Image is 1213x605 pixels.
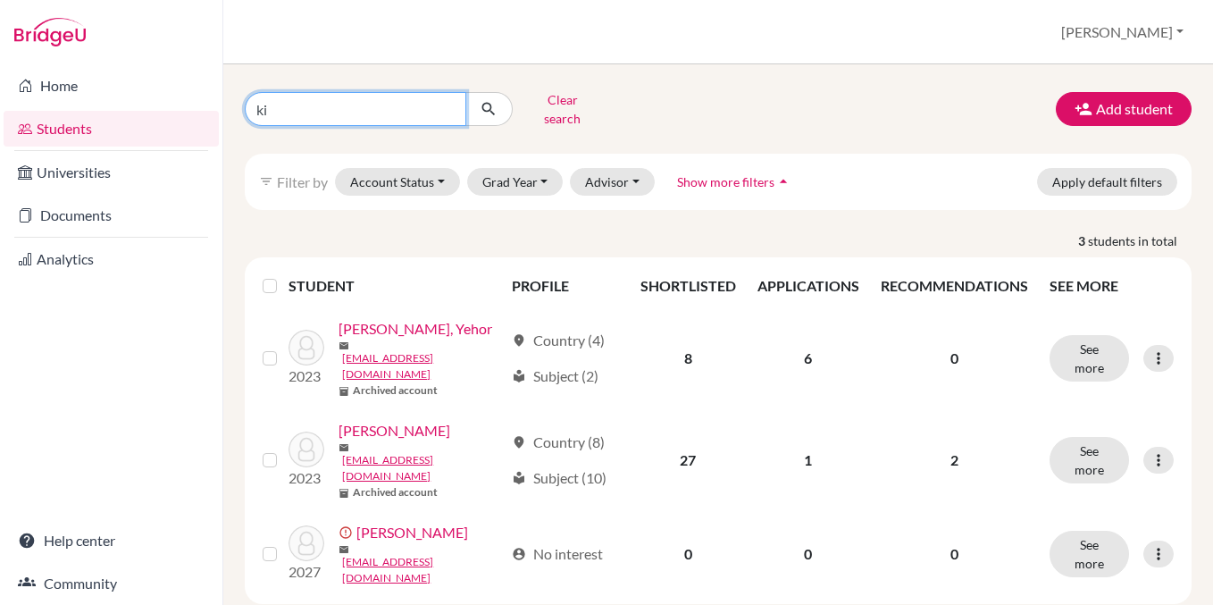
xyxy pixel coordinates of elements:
[339,420,450,441] a: [PERSON_NAME]
[881,543,1028,565] p: 0
[289,265,500,307] th: STUDENT
[501,265,630,307] th: PROFILE
[512,369,526,383] span: local_library
[339,386,349,397] span: inventory_2
[630,265,747,307] th: SHORTLISTED
[512,543,603,565] div: No interest
[342,554,503,586] a: [EMAIL_ADDRESS][DOMAIN_NAME]
[353,484,438,500] b: Archived account
[339,525,356,540] span: error_outline
[512,333,526,348] span: location_on
[630,511,747,597] td: 0
[4,241,219,277] a: Analytics
[245,92,466,126] input: Find student by name...
[662,168,807,196] button: Show more filtersarrow_drop_up
[339,318,492,340] a: [PERSON_NAME], Yehor
[747,307,870,409] td: 6
[339,488,349,499] span: inventory_2
[1078,231,1088,250] strong: 3
[4,197,219,233] a: Documents
[630,409,747,511] td: 27
[1039,265,1184,307] th: SEE MORE
[512,471,526,485] span: local_library
[342,452,503,484] a: [EMAIL_ADDRESS][DOMAIN_NAME]
[747,409,870,511] td: 1
[4,111,219,147] a: Students
[747,265,870,307] th: APPLICATIONS
[353,382,438,399] b: Archived account
[512,547,526,561] span: account_circle
[14,18,86,46] img: Bridge-U
[513,86,612,132] button: Clear search
[289,525,324,561] img: Shyshkin, Yehor
[4,523,219,559] a: Help center
[881,348,1028,369] p: 0
[630,307,747,409] td: 8
[289,366,324,387] p: 2023
[1050,335,1129,382] button: See more
[512,432,605,453] div: Country (8)
[335,168,460,196] button: Account Status
[259,174,273,189] i: filter_list
[1050,437,1129,483] button: See more
[1056,92,1192,126] button: Add student
[1088,231,1192,250] span: students in total
[4,566,219,601] a: Community
[677,174,774,189] span: Show more filters
[356,522,468,543] a: [PERSON_NAME]
[512,435,526,450] span: location_on
[339,544,349,555] span: mail
[1050,531,1129,577] button: See more
[289,330,324,366] img: Khaidakin, Yehor
[342,350,503,382] a: [EMAIL_ADDRESS][DOMAIN_NAME]
[881,450,1028,471] p: 2
[774,172,792,190] i: arrow_drop_up
[1037,168,1177,196] button: Apply default filters
[1053,15,1192,49] button: [PERSON_NAME]
[339,442,349,453] span: mail
[512,467,606,489] div: Subject (10)
[339,340,349,351] span: mail
[4,155,219,190] a: Universities
[4,68,219,104] a: Home
[747,511,870,597] td: 0
[467,168,564,196] button: Grad Year
[289,432,324,467] img: Rubanov, Yehor
[870,265,1039,307] th: RECOMMENDATIONS
[570,168,655,196] button: Advisor
[512,366,598,387] div: Subject (2)
[289,467,324,489] p: 2023
[512,330,605,351] div: Country (4)
[289,561,324,583] p: 2027
[277,173,328,190] span: Filter by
